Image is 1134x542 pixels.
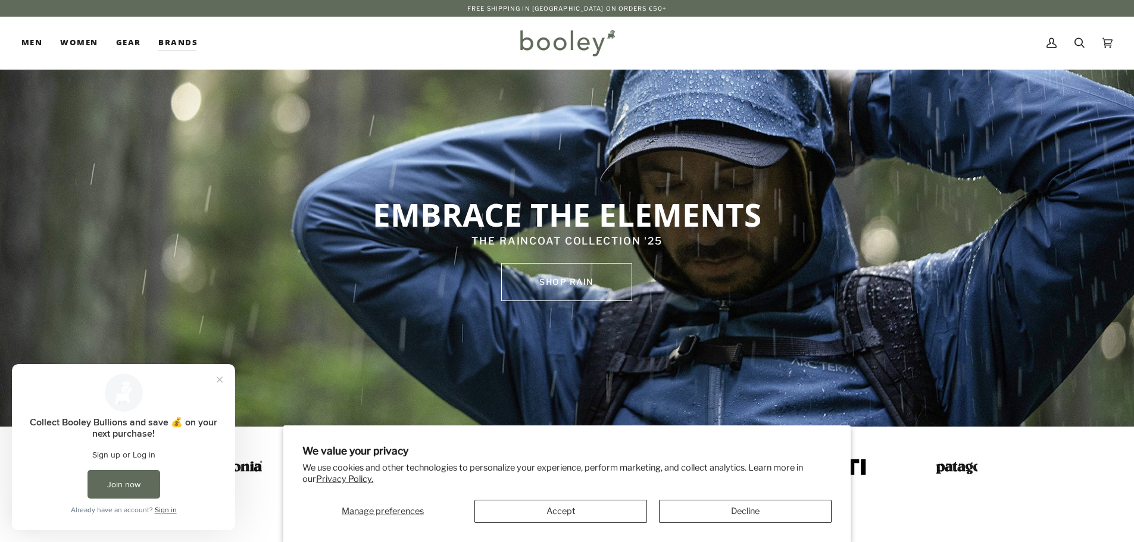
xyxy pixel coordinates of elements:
span: Brands [158,37,198,49]
button: Accept [474,500,647,523]
a: Privacy Policy. [316,474,373,484]
span: Gear [116,37,141,49]
a: Brands [149,17,207,69]
img: Booley [515,26,619,60]
p: THE RAINCOAT COLLECTION '25 [225,234,909,249]
iframe: Loyalty program pop-up with offers and actions [12,364,235,530]
p: EMBRACE THE ELEMENTS [225,195,909,234]
p: We use cookies and other technologies to personalize your experience, perform marketing, and coll... [302,462,832,485]
button: Decline [659,500,832,523]
button: Manage preferences [302,500,463,523]
a: SHOP rain [501,263,632,301]
a: Gear [107,17,150,69]
span: Manage preferences [342,506,424,516]
h2: We value your privacy [302,444,832,457]
span: Women [60,37,98,49]
p: Free Shipping in [GEOGRAPHIC_DATA] on Orders €50+ [467,4,667,13]
a: Men [21,17,51,69]
a: Women [51,17,107,69]
span: Men [21,37,42,49]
